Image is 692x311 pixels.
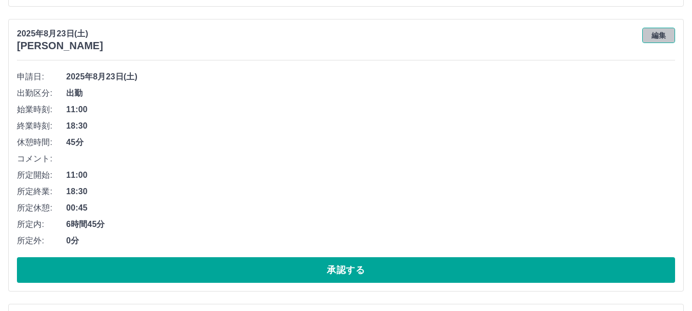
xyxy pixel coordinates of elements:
[66,71,675,83] span: 2025年8月23日(土)
[17,120,66,132] span: 終業時刻:
[66,103,675,116] span: 11:00
[66,87,675,99] span: 出勤
[17,28,103,40] p: 2025年8月23日(土)
[17,218,66,231] span: 所定内:
[66,120,675,132] span: 18:30
[66,169,675,181] span: 11:00
[17,202,66,214] span: 所定休憩:
[642,28,675,43] button: 編集
[17,103,66,116] span: 始業時刻:
[17,136,66,149] span: 休憩時間:
[66,202,675,214] span: 00:45
[66,235,675,247] span: 0分
[66,185,675,198] span: 18:30
[17,169,66,181] span: 所定開始:
[66,218,675,231] span: 6時間45分
[17,257,675,283] button: 承認する
[17,87,66,99] span: 出勤区分:
[17,153,66,165] span: コメント:
[17,71,66,83] span: 申請日:
[17,40,103,52] h3: [PERSON_NAME]
[17,185,66,198] span: 所定終業:
[17,235,66,247] span: 所定外:
[66,136,675,149] span: 45分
